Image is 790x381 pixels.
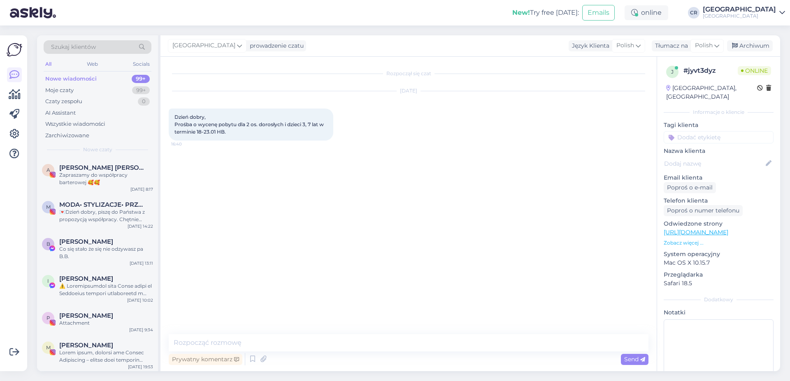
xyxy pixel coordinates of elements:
span: MODA• STYLIZACJE• PRZEGLĄDY KOLEKCJI [59,201,145,208]
span: Paweł Pokarowski [59,312,113,319]
span: Nowe czaty [83,146,112,153]
div: AI Assistant [45,109,76,117]
div: Archiwum [727,40,773,51]
span: M [46,204,51,210]
div: ⚠️ Loremipsumdol sita Conse adipi el Seddoeius tempori utlaboreetd m aliqua enimadmini veniamqún... [59,282,153,297]
div: Poproś o numer telefonu [664,205,743,216]
img: Askly Logo [7,42,22,58]
div: Język Klienta [569,42,609,50]
div: # jyvt3dyz [683,66,738,76]
p: Odwiedzone strony [664,219,774,228]
span: j [671,69,674,75]
div: Czaty zespołu [45,97,82,106]
b: New! [512,9,530,16]
div: Dodatkowy [664,296,774,303]
button: Emails [582,5,615,21]
div: [DATE] 10:02 [127,297,153,303]
div: 99+ [132,86,150,95]
span: Bożena Bolewicz [59,238,113,245]
div: 0 [138,97,150,106]
div: [DATE] 14:22 [128,223,153,229]
span: Polish [616,41,634,50]
input: Dodać etykietę [664,131,774,143]
div: Attachment [59,319,153,327]
div: [DATE] 8:17 [130,186,153,192]
div: [GEOGRAPHIC_DATA], [GEOGRAPHIC_DATA] [666,84,757,101]
a: [URL][DOMAIN_NAME] [664,229,728,236]
div: [GEOGRAPHIC_DATA] [703,13,776,19]
p: Telefon klienta [664,196,774,205]
div: [DATE] 9:34 [129,327,153,333]
span: Anna Żukowska Ewa Adamczewska BLIŹNIACZKI • Bóg • rodzina • dom [59,164,145,171]
div: CR [688,7,699,18]
div: Prywatny komentarz [169,354,242,365]
div: Informacje o kliencie [664,109,774,116]
div: 💌Dzień dobry, piszę do Państwa z propozycją współpracy. Chętnie odwiedziłabym Państwa hotel z rod... [59,208,153,223]
span: Monika Kowalewska [59,342,113,349]
div: [DATE] 13:11 [130,260,153,266]
div: Moje czaty [45,86,74,95]
div: Poproś o e-mail [664,182,716,193]
a: [GEOGRAPHIC_DATA][GEOGRAPHIC_DATA] [703,6,785,19]
p: Przeglądarka [664,270,774,279]
div: [DATE] 19:53 [128,364,153,370]
span: [GEOGRAPHIC_DATA] [172,41,235,50]
p: Safari 18.5 [664,279,774,288]
span: Polish [695,41,713,50]
div: Co się stało że się nie odzywasz pa B.B. [59,245,153,260]
span: 16:40 [171,141,202,147]
p: Nazwa klienta [664,147,774,155]
input: Dodaj nazwę [664,159,764,168]
div: 99+ [132,75,150,83]
p: Notatki [664,308,774,317]
div: Try free [DATE]: [512,8,579,18]
span: P [46,315,50,321]
p: Mac OS X 10.15.7 [664,259,774,267]
div: Wszystkie wiadomości [45,120,105,128]
div: prowadzenie czatu [246,42,304,50]
div: Zapraszamy do współpracy barterowej 🥰🥰 [59,171,153,186]
span: Dzień dobry, Prośba o wycenę pobytu dla 2 os. dorosłych i dzieci 3, 7 lat w terminie 18-23.01 HB. [174,114,325,135]
div: Lorem ipsum, dolorsi ame Consec Adipiscing – elitse doei temporin utlaboreetd magn aliquaenim a m... [59,349,153,364]
p: System operacyjny [664,250,774,259]
span: Send [624,356,645,363]
div: [DATE] [169,87,648,95]
div: Tłumacz na [652,42,688,50]
span: Szukaj klientów [51,43,96,51]
div: Zarchiwizowane [45,132,89,140]
span: Online [738,66,771,75]
span: B [46,241,50,247]
p: Email klienta [664,173,774,182]
div: Rozpoczął się czat [169,70,648,77]
span: I [47,278,49,284]
span: M [46,344,51,351]
p: Tagi klienta [664,121,774,129]
span: A [46,167,50,173]
div: Nowe wiadomości [45,75,97,83]
div: online [625,5,668,20]
div: Socials [131,59,151,69]
p: Zobacz więcej ... [664,239,774,247]
div: [GEOGRAPHIC_DATA] [703,6,776,13]
span: Igor Jafar [59,275,113,282]
div: Web [85,59,100,69]
div: All [44,59,53,69]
